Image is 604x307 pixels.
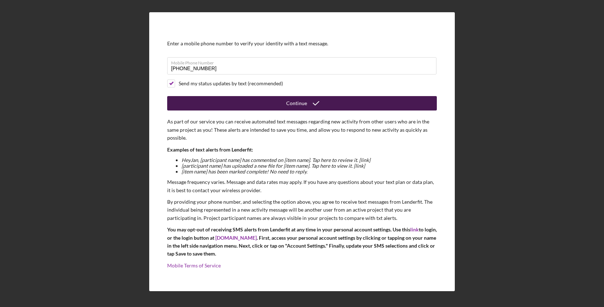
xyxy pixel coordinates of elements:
p: Examples of text alerts from Lenderfit: [167,146,437,154]
a: link [410,226,419,232]
p: You may opt-out of receiving SMS alerts from Lenderfit at any time in your personal account setti... [167,226,437,258]
li: [item name] has been marked complete! No need to reply. [182,169,437,175]
p: By providing your phone number, and selecting the option above, you agree to receive text message... [167,198,437,222]
a: [DOMAIN_NAME] [215,235,257,241]
button: Continue [167,96,437,110]
li: [participant name] has uploaded a new file for [item name]. Tap here to view it. [link] [182,163,437,169]
div: Continue [286,96,307,110]
a: Mobile Terms of Service [167,262,221,268]
div: Send my status updates by text (recommended) [179,81,283,86]
p: Message frequency varies. Message and data rates may apply. If you have any questions about your ... [167,178,437,194]
li: Hey Jan , [participant name] has commented on [item name]. Tap here to review it. [link] [182,157,437,163]
label: Mobile Phone Number [171,58,436,66]
p: As part of our service you can receive automated text messages regarding new activity from other ... [167,118,437,142]
div: Enter a mobile phone number to verify your identity with a text message. [167,41,437,46]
